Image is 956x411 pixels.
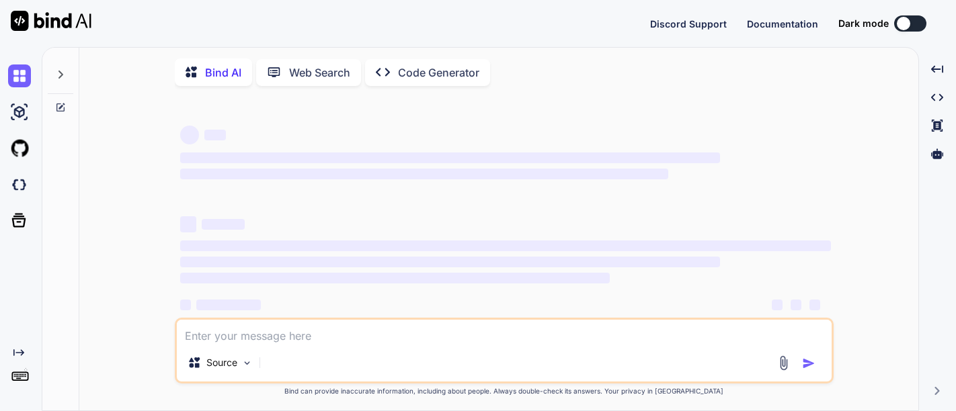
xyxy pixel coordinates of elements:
[202,219,245,230] span: ‌
[838,17,889,30] span: Dark mode
[196,300,261,310] span: ‌
[289,64,350,81] p: Web Search
[180,216,196,232] span: ‌
[802,357,815,370] img: icon
[791,300,801,310] span: ‌
[650,17,727,31] button: Discord Support
[8,137,31,160] img: githubLight
[8,173,31,196] img: darkCloudIdeIcon
[747,17,818,31] button: Documentation
[650,18,727,30] span: Discord Support
[180,273,610,283] span: ‌
[205,64,241,81] p: Bind AI
[776,355,791,371] img: attachment
[241,357,253,369] img: Pick Models
[206,356,237,369] p: Source
[8,101,31,124] img: ai-studio
[180,300,191,310] span: ‌
[180,169,668,179] span: ‌
[180,240,831,251] span: ‌
[11,11,91,31] img: Bind AI
[772,300,783,310] span: ‌
[747,18,818,30] span: Documentation
[398,64,479,81] p: Code Generator
[180,126,199,144] span: ‌
[175,386,834,396] p: Bind can provide inaccurate information, including about people. Always double-check its answers....
[180,152,720,163] span: ‌
[204,130,226,140] span: ‌
[8,64,31,87] img: chat
[180,257,720,267] span: ‌
[809,300,820,310] span: ‌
